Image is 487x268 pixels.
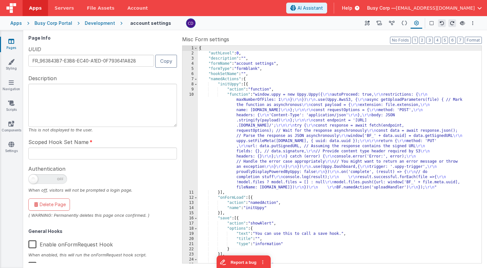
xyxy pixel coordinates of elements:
[155,55,177,67] button: Copy
[28,35,51,41] strong: Page Info
[182,216,198,221] div: 16
[182,247,198,252] div: 22
[28,127,177,133] div: This is not displayed to the user.
[426,37,433,44] button: 3
[28,212,177,218] div: ( WARNING: Permanently deletes this page once confirmed. )
[182,252,198,257] div: 23
[182,66,198,72] div: 5
[367,5,482,11] button: Busy Corp — [EMAIL_ADDRESS][DOMAIN_NAME]
[182,211,198,216] div: 15
[182,257,198,262] div: 24
[469,19,477,27] button: Options
[182,231,198,236] div: 19
[182,61,198,66] div: 4
[87,5,115,11] span: File Assets
[182,206,198,211] div: 14
[130,21,171,25] h4: account settings
[182,242,198,247] div: 21
[442,37,448,44] button: 5
[182,195,198,200] div: 12
[434,37,441,44] button: 4
[182,236,198,242] div: 20
[182,87,198,92] div: 9
[182,46,198,51] div: 1
[390,37,411,44] button: No Folds
[29,5,42,11] span: Apps
[182,200,198,206] div: 13
[182,51,198,56] div: 2
[297,5,323,11] span: AI Assistant
[28,236,113,250] label: Enable onFormRequest Hook
[419,37,425,44] button: 2
[182,262,198,267] div: 25
[465,37,482,44] button: Format
[182,72,198,77] div: 6
[182,92,198,190] div: 10
[367,5,396,11] span: Busy Corp —
[182,226,198,231] div: 18
[182,35,229,43] span: Misc Form settings
[286,3,327,14] button: AI Assistant
[54,5,74,11] span: Servers
[412,37,418,44] button: 1
[34,20,72,26] div: Busy Corp Portal
[342,5,352,11] span: Help
[28,74,57,82] span: Description
[186,19,195,28] img: a606d2cf83e4811ced2fe5d3972caf99
[28,45,41,53] span: UUID
[10,20,22,26] div: Apps
[28,165,65,173] span: Authentication
[182,190,198,195] div: 11
[28,187,177,193] div: When off, visitors will not be prompted a login page.
[182,77,198,82] div: 7
[28,252,177,258] div: When enabled, this will run the onFormRequest hook script.
[182,56,198,61] div: 3
[182,221,198,226] div: 17
[85,20,115,26] div: Development
[449,37,456,44] button: 6
[182,82,198,87] div: 8
[28,228,63,234] strong: General Hooks
[396,5,475,11] span: [EMAIL_ADDRESS][DOMAIN_NAME]
[28,198,70,211] button: Delete Page
[28,138,89,146] span: Scoped Hook Set Name
[457,37,463,44] button: 7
